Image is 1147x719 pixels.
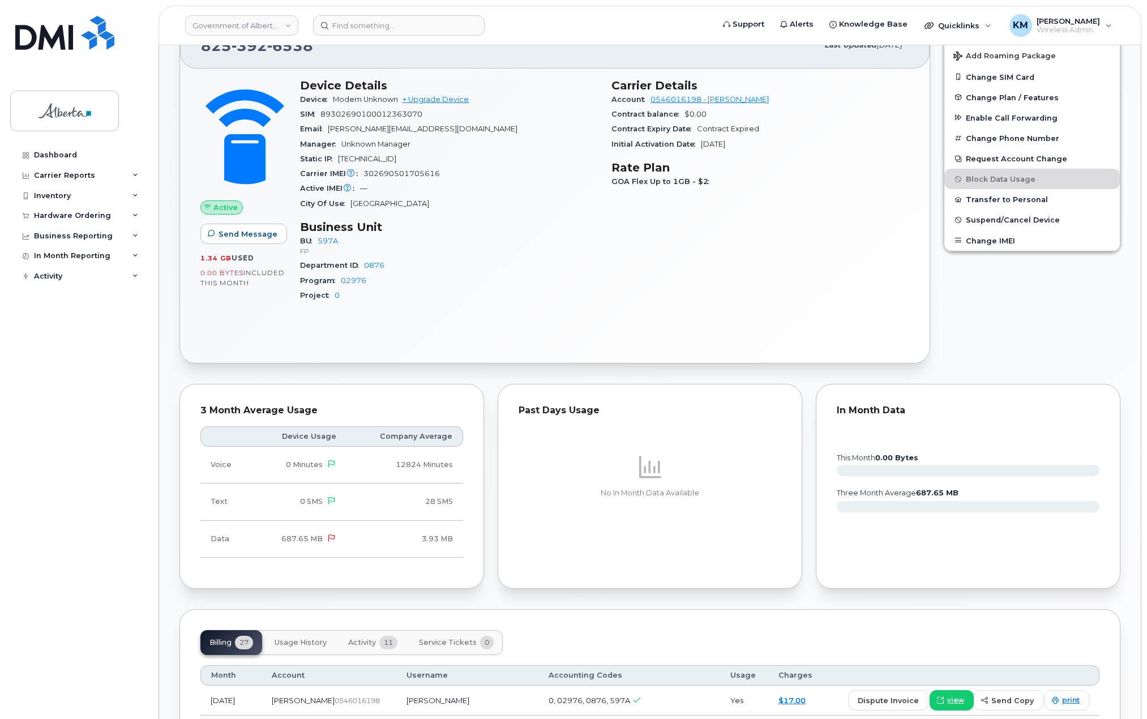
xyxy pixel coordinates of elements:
text: three month average [836,489,958,497]
span: 0, 02976, 0876, 597A [549,696,630,705]
span: 89302690100012363070 [320,110,422,118]
th: Usage [720,665,768,686]
span: Change Plan / Features [966,93,1059,101]
button: dispute invoice [848,690,928,711]
a: 02976 [341,276,366,285]
div: 3 Month Average Usage [200,405,463,416]
td: Data [200,521,252,558]
p: FP [300,246,598,256]
span: Enable Call Forwarding [966,113,1058,122]
th: Username [396,665,539,686]
span: 302690501705616 [363,169,440,178]
span: [PERSON_NAME] [1037,16,1100,25]
span: [TECHNICAL_ID] [338,155,396,163]
span: [PERSON_NAME] [272,696,335,705]
span: send copy [991,695,1034,706]
span: Manager [300,140,341,148]
th: Company Average [346,426,463,447]
td: 28 SMS [346,483,463,520]
span: Device [300,95,333,104]
span: Email [300,125,328,133]
div: Kay Mah [1002,14,1120,37]
span: included this month [200,268,285,287]
span: GOA Flex Up to 1GB - $2 [611,177,714,186]
button: Change Phone Number [944,128,1120,148]
span: 0 SMS [300,497,323,506]
span: Modem Unknown [333,95,398,104]
h3: Business Unit [300,220,598,234]
span: Service Tickets [419,638,477,647]
button: Change SIM Card [944,67,1120,87]
span: [DATE] [701,140,725,148]
span: 687.65 MB [281,534,323,543]
span: — [360,184,367,192]
span: [PERSON_NAME][EMAIL_ADDRESS][DOMAIN_NAME] [328,125,517,133]
span: 0 Minutes [286,460,323,469]
h3: Carrier Details [611,79,909,92]
tspan: 687.65 MB [916,489,958,497]
td: Text [200,483,252,520]
span: Contract Expiry Date [611,125,697,133]
input: Find something... [313,15,485,36]
span: 825 [201,37,313,54]
span: Initial Activation Date [611,140,701,148]
a: Support [715,13,772,36]
td: Yes [720,686,768,716]
button: send copy [974,690,1043,711]
a: 0546016198 - [PERSON_NAME] [650,95,769,104]
th: Month [200,665,262,686]
span: $0.00 [684,110,707,118]
button: Request Account Change [944,148,1120,169]
tspan: 0.00 Bytes [875,453,918,462]
a: Knowledge Base [821,13,915,36]
a: 597A [318,237,338,245]
span: dispute invoice [858,695,919,706]
span: Active [213,202,238,213]
text: this month [836,453,918,462]
td: 3.93 MB [346,521,463,558]
div: Quicklinks [917,14,999,37]
span: 11 [379,636,397,649]
span: 6538 [267,37,313,54]
th: Device Usage [252,426,346,447]
td: 12824 Minutes [346,447,463,483]
h3: Device Details [300,79,598,92]
td: Voice [200,447,252,483]
div: In Month Data [837,405,1099,416]
a: print [1045,690,1089,711]
span: Support [733,19,764,30]
span: [GEOGRAPHIC_DATA] [350,199,429,208]
a: + Upgrade Device [403,95,469,104]
button: Add Roaming Package [944,44,1120,67]
span: Usage History [275,638,327,647]
span: Contract Expired [697,125,759,133]
span: Active IMEI [300,184,360,192]
span: Department ID [300,261,364,269]
button: Enable Call Forwarding [944,108,1120,128]
button: Transfer to Personal [944,189,1120,209]
span: 0 [480,636,494,649]
div: Past Days Usage [519,405,781,416]
button: Block Data Usage [944,169,1120,189]
span: SIM [300,110,320,118]
a: view [930,690,974,711]
a: $17.00 [778,696,806,705]
th: Charges [768,665,825,686]
button: Suspend/Cancel Device [944,209,1120,230]
span: 0.00 Bytes [200,269,243,277]
span: Activity [348,638,376,647]
span: view [947,695,964,705]
span: Unknown Manager [341,140,410,148]
span: Account [611,95,650,104]
span: 392 [232,37,267,54]
h3: Rate Plan [611,161,909,174]
th: Account [262,665,396,686]
span: used [232,254,254,262]
span: BU [300,237,318,245]
span: KM [1013,19,1028,32]
span: Knowledge Base [839,19,908,30]
span: Program [300,276,341,285]
a: Alerts [772,13,821,36]
td: [PERSON_NAME] [396,686,539,716]
th: Accounting Codes [538,665,720,686]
